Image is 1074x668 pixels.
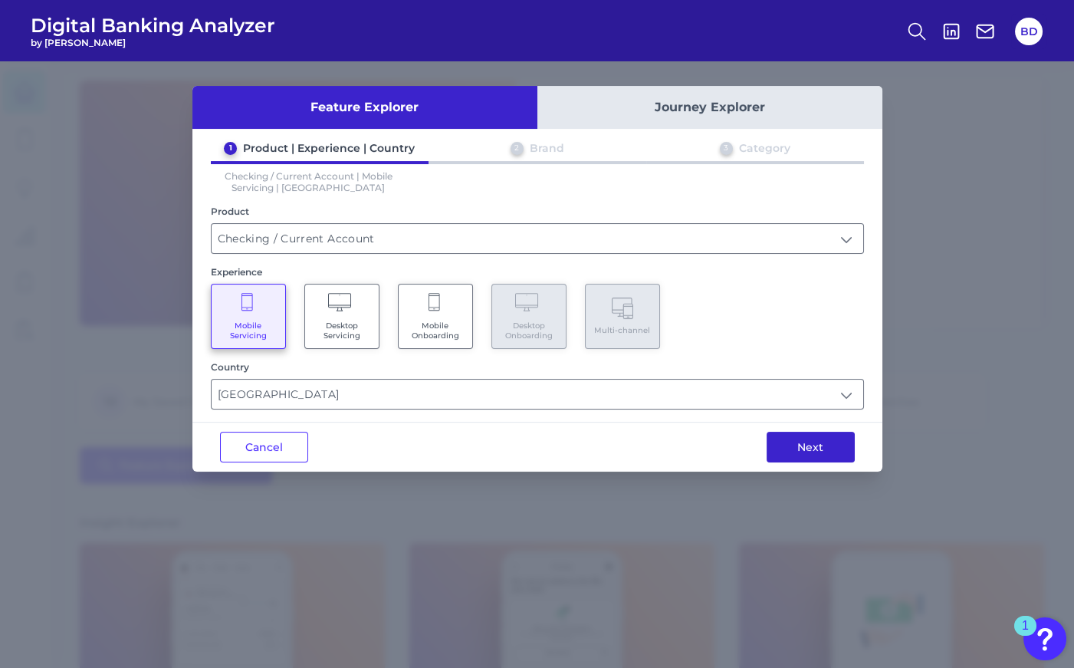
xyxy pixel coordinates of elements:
[500,321,558,341] span: Desktop Onboarding
[767,432,855,462] button: Next
[31,14,275,37] span: Digital Banking Analyzer
[220,432,308,462] button: Cancel
[406,321,465,341] span: Mobile Onboarding
[1022,626,1029,646] div: 1
[585,284,660,349] button: Multi-channel
[1015,18,1043,45] button: BD
[192,86,537,129] button: Feature Explorer
[594,325,650,335] span: Multi-channel
[511,142,524,155] div: 2
[211,284,286,349] button: Mobile Servicing
[211,361,864,373] div: Country
[537,86,882,129] button: Journey Explorer
[211,206,864,217] div: Product
[398,284,473,349] button: Mobile Onboarding
[739,141,790,155] div: Category
[211,170,407,193] p: Checking / Current Account | Mobile Servicing | [GEOGRAPHIC_DATA]
[224,142,237,155] div: 1
[530,141,564,155] div: Brand
[720,142,733,155] div: 3
[313,321,371,341] span: Desktop Servicing
[1023,617,1066,660] button: Open Resource Center, 1 new notification
[491,284,567,349] button: Desktop Onboarding
[243,141,415,155] div: Product | Experience | Country
[304,284,379,349] button: Desktop Servicing
[219,321,278,341] span: Mobile Servicing
[31,37,275,48] span: by [PERSON_NAME]
[211,266,864,278] div: Experience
